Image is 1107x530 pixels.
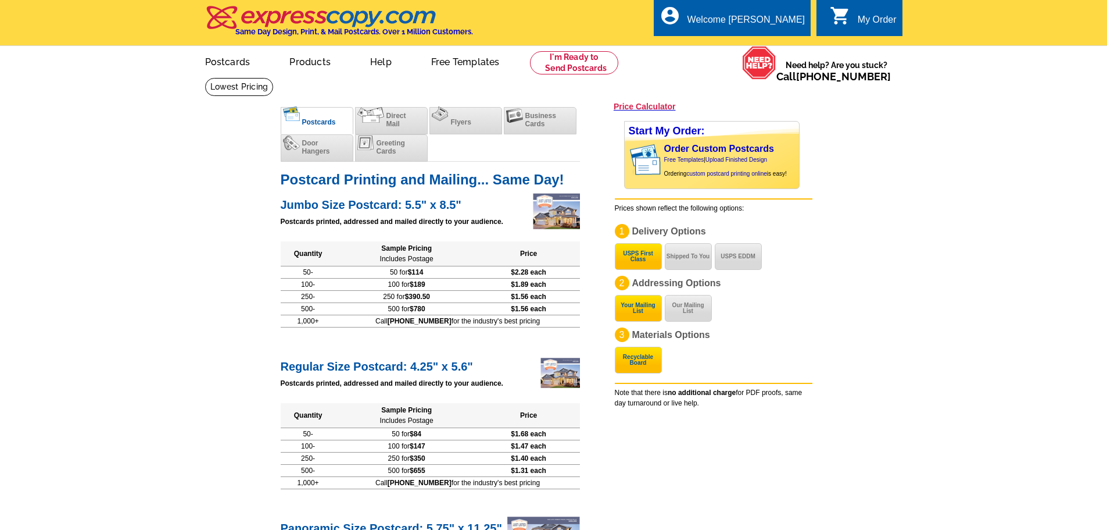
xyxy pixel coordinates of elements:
a: Products [271,47,349,74]
span: Addressing Options [632,278,721,288]
td: 100- [281,440,336,452]
button: Shipped To You [665,243,712,270]
td: 100 for [336,440,478,452]
span: Direct Mail [386,112,406,128]
td: 100- [281,278,336,290]
span: Postcards [302,118,336,126]
span: $1.56 each [511,293,546,301]
iframe: LiveChat chat widget [944,493,1107,530]
span: $780 [410,305,425,313]
span: Call [776,70,891,83]
h1: Postcard Printing and Mailing... Same Day! [281,173,580,186]
td: 500 for [336,303,478,315]
th: Price [478,241,580,266]
td: 50 for [336,428,478,440]
a: Free Templates [664,156,704,163]
i: account_circle [660,5,680,26]
img: businesscards.png [506,108,523,123]
div: Welcome [PERSON_NAME] [687,15,805,31]
span: Includes Postage [380,255,434,263]
strong: Postcards printed, addressed and mailed directly to your audience. [281,379,503,387]
td: 250 for [336,452,478,464]
td: 500- [281,464,336,476]
th: Quantity [281,403,336,428]
td: 50- [281,266,336,278]
i: shopping_cart [830,5,851,26]
img: doorhangers.png [283,136,300,150]
img: postcards_c.png [283,106,300,121]
td: 1,000+ [281,315,336,327]
span: Includes Postage [380,417,434,425]
span: Delivery Options [632,226,706,236]
img: post card showing stamp and address area [628,141,669,179]
span: Materials Options [632,330,710,340]
div: 3 [615,328,629,342]
span: Door Hangers [302,139,330,155]
span: $84 [410,430,421,438]
span: $390.50 [405,293,430,301]
span: $1.56 each [511,305,546,313]
span: $1.47 each [511,442,546,450]
th: Price [478,403,580,428]
img: greetingcards.png [357,136,374,150]
th: Sample Pricing [336,403,478,428]
button: Recyclable Board [615,347,662,374]
span: $1.40 each [511,454,546,463]
a: Price Calculator [614,101,676,112]
img: flyers.png [432,106,449,121]
img: help [742,46,776,80]
td: Call for the industry's best pricing [336,476,580,489]
b: [PHONE_NUMBER] [388,479,452,487]
span: | Ordering is easy! [664,156,787,177]
img: directmail.png [357,107,384,123]
td: Call for the industry's best pricing [336,315,580,327]
button: USPS First Class [615,243,662,270]
a: Upload Finished Design [705,156,767,163]
td: 100 for [336,278,478,290]
button: Our Mailing List [665,295,712,322]
span: $189 [410,280,425,289]
b: [PHONE_NUMBER] [388,317,452,325]
span: Flyers [451,118,471,126]
td: 250- [281,290,336,303]
h2: Regular Size Postcard: 4.25" x 5.6" [281,357,580,374]
th: Sample Pricing [336,241,478,266]
b: no additional charge [668,389,736,397]
span: $1.89 each [511,280,546,289]
span: $1.68 each [511,430,546,438]
div: 1 [615,224,629,239]
td: 50 for [336,266,478,278]
button: USPS EDDM [715,243,762,270]
td: 500 for [336,464,478,476]
span: Need help? Are you stuck? [776,59,897,83]
strong: Postcards printed, addressed and mailed directly to your audience. [281,218,503,226]
a: custom postcard printing online [686,170,766,177]
td: 250 for [336,290,478,303]
td: 250- [281,452,336,464]
a: Help [352,47,410,74]
td: 50- [281,428,336,440]
div: Start My Order: [625,122,799,141]
a: Postcards [187,47,269,74]
td: 500- [281,303,336,315]
span: $655 [410,467,425,475]
div: 2 [615,276,629,290]
a: [PHONE_NUMBER] [796,70,891,83]
a: Same Day Design, Print, & Mail Postcards. Over 1 Million Customers. [205,14,473,36]
h4: Same Day Design, Print, & Mail Postcards. Over 1 Million Customers. [235,27,473,36]
span: $350 [410,454,425,463]
a: Free Templates [413,47,518,74]
img: background image for postcard [625,141,634,179]
span: $2.28 each [511,268,546,276]
th: Quantity [281,241,336,266]
td: 1,000+ [281,476,336,489]
span: $114 [408,268,424,276]
div: Note that there is for PDF proofs, same day turnaround or live help. [615,383,812,408]
h2: Jumbo Size Postcard: 5.5" x 8.5" [281,195,580,212]
a: Order Custom Postcards [664,144,774,154]
button: Your Mailing List [615,295,662,322]
span: Business Cards [525,112,556,128]
span: Greeting Cards [377,139,405,155]
span: $1.31 each [511,467,546,475]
